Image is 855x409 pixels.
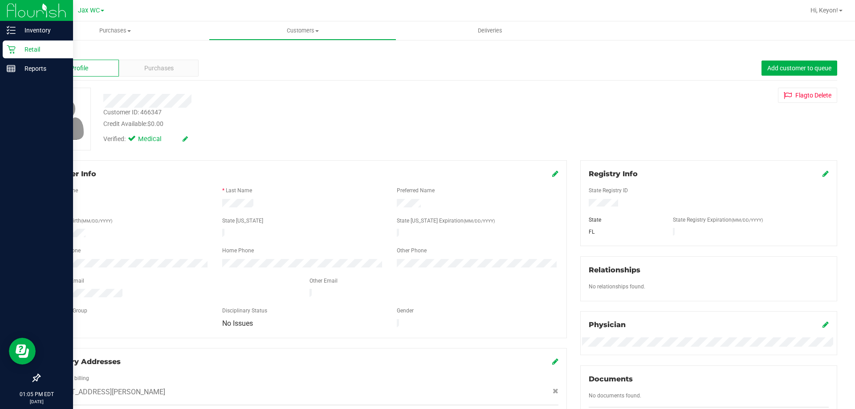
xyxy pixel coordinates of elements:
span: Registry Info [589,170,638,178]
p: [DATE] [4,398,69,405]
label: Other Phone [397,247,427,255]
span: Physician [589,320,626,329]
p: Reports [16,63,69,74]
span: Add customer to queue [767,65,831,72]
a: Purchases [21,21,209,40]
span: Hi, Keyon! [810,7,838,14]
span: (MM/DD/YYYY) [732,218,763,223]
span: [STREET_ADDRESS][PERSON_NAME] [48,387,165,397]
button: Add customer to queue [761,61,837,76]
label: State [US_STATE] Expiration [397,217,495,225]
span: $0.00 [147,120,163,127]
div: FL [582,228,667,236]
iframe: Resource center [9,338,36,364]
span: Documents [589,375,633,383]
label: Gender [397,307,414,315]
label: Home Phone [222,247,254,255]
span: Jax WC [78,7,100,14]
inline-svg: Inventory [7,26,16,35]
div: Credit Available: [103,119,496,129]
span: Customers [209,27,396,35]
div: Customer ID: 466347 [103,108,162,117]
inline-svg: Reports [7,64,16,73]
span: No Issues [222,319,253,328]
label: Other Email [309,277,338,285]
label: Date of Birth [51,217,112,225]
span: No documents found. [589,393,641,399]
span: Medical [138,134,174,144]
span: (MM/DD/YYYY) [81,219,112,223]
p: 01:05 PM EDT [4,390,69,398]
span: Deliveries [466,27,514,35]
span: Purchases [144,64,174,73]
label: State [US_STATE] [222,217,263,225]
button: Flagto Delete [778,88,837,103]
div: State [582,216,667,224]
p: Retail [16,44,69,55]
label: State Registry ID [589,186,628,194]
span: Relationships [589,266,640,274]
label: Disciplinary Status [222,307,267,315]
label: State Registry Expiration [673,216,763,224]
label: No relationships found. [589,283,645,291]
span: Profile [70,64,88,73]
div: Verified: [103,134,188,144]
a: Customers [209,21,396,40]
label: Preferred Name [397,186,435,194]
a: Deliveries [396,21,584,40]
label: Last Name [226,186,252,194]
inline-svg: Retail [7,45,16,54]
span: (MM/DD/YYYY) [464,219,495,223]
span: Purchases [21,27,209,35]
p: Inventory [16,25,69,36]
span: Delivery Addresses [48,357,121,366]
